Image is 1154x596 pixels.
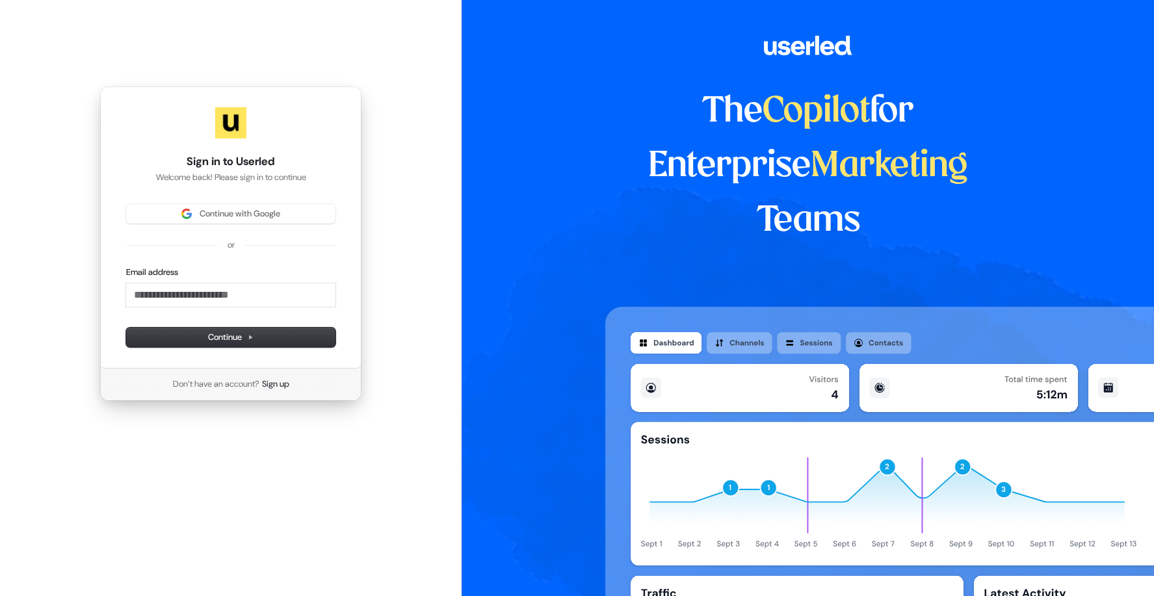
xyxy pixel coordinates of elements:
span: Don’t have an account? [173,378,259,390]
p: Welcome back! Please sign in to continue [126,172,335,183]
img: Sign in with Google [181,209,192,219]
h1: The for Enterprise Teams [605,84,1012,248]
img: Userled [215,107,246,138]
span: Continue with Google [200,208,280,220]
button: Sign in with GoogleContinue with Google [126,204,335,224]
span: Continue [208,331,254,343]
h1: Sign in to Userled [126,154,335,170]
label: Email address [126,266,178,278]
span: Copilot [763,95,870,129]
span: Marketing [811,149,968,183]
p: or [228,239,235,251]
button: Continue [126,328,335,347]
a: Sign up [262,378,289,390]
